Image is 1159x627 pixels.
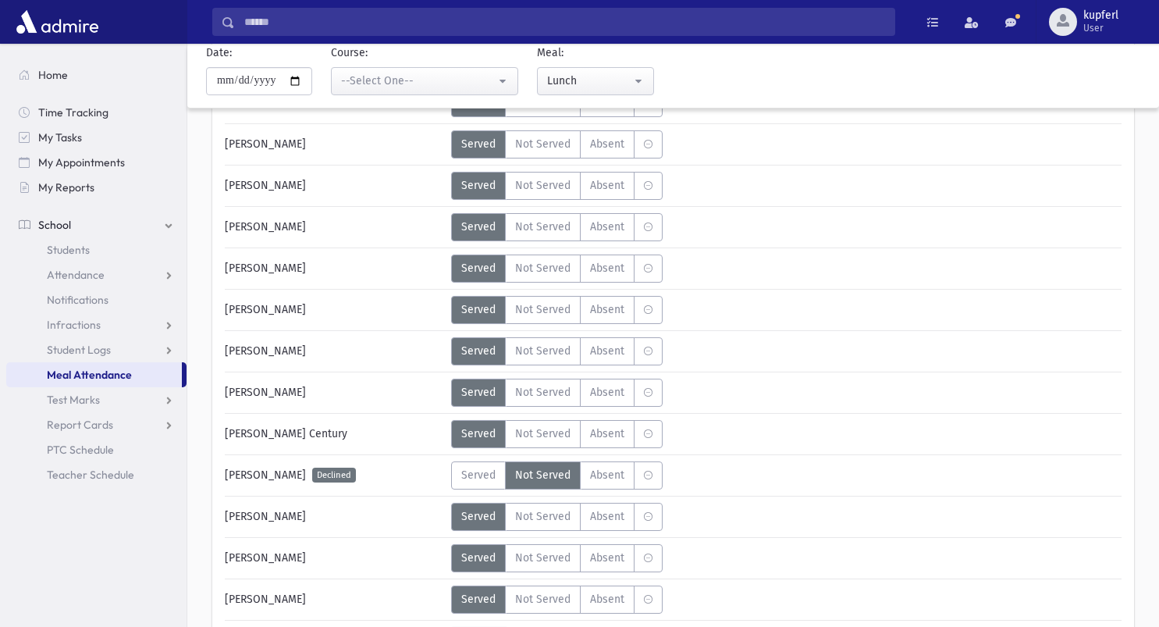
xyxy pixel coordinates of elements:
[515,301,571,318] span: Not Served
[451,172,663,200] div: MeaStatus
[451,586,663,614] div: MeaStatus
[451,544,663,572] div: MeaStatus
[451,337,663,365] div: MeaStatus
[225,591,306,607] span: [PERSON_NAME]
[6,362,182,387] a: Meal Attendance
[451,379,663,407] div: MeaStatus
[590,508,624,525] span: Absent
[47,368,132,382] span: Meal Attendance
[515,177,571,194] span: Not Served
[461,260,496,276] span: Served
[47,418,113,432] span: Report Cards
[590,219,624,235] span: Absent
[590,177,624,194] span: Absent
[461,219,496,235] span: Served
[461,343,496,359] span: Served
[590,301,624,318] span: Absent
[225,136,306,152] span: [PERSON_NAME]
[225,343,306,359] span: [PERSON_NAME]
[6,462,187,487] a: Teacher Schedule
[6,312,187,337] a: Infractions
[515,384,571,401] span: Not Served
[451,420,663,448] div: MeaStatus
[451,255,663,283] div: MeaStatus
[38,218,71,232] span: School
[47,243,90,257] span: Students
[515,260,571,276] span: Not Served
[6,125,187,150] a: My Tasks
[461,301,496,318] span: Served
[225,260,306,276] span: [PERSON_NAME]
[331,45,368,61] label: Course:
[6,262,187,287] a: Attendance
[206,45,232,61] label: Date:
[225,384,306,401] span: [PERSON_NAME]
[38,105,108,119] span: Time Tracking
[225,426,347,442] span: [PERSON_NAME] Century
[6,175,187,200] a: My Reports
[235,8,894,36] input: Search
[47,318,101,332] span: Infractions
[1083,22,1118,34] span: User
[6,150,187,175] a: My Appointments
[225,467,306,483] span: [PERSON_NAME]
[225,301,306,318] span: [PERSON_NAME]
[461,508,496,525] span: Served
[451,213,663,241] div: MeaStatus
[47,268,105,282] span: Attendance
[515,467,571,483] span: Not Served
[590,467,624,483] span: Absent
[38,155,125,169] span: My Appointments
[590,550,624,566] span: Absent
[537,67,654,95] button: Lunch
[331,67,518,95] button: --Select One--
[6,212,187,237] a: School
[38,130,82,144] span: My Tasks
[38,68,68,82] span: Home
[38,180,94,194] span: My Reports
[451,296,663,324] div: MeaStatus
[461,136,496,152] span: Served
[225,219,306,235] span: [PERSON_NAME]
[515,219,571,235] span: Not Served
[461,467,496,483] span: Served
[515,136,571,152] span: Not Served
[461,426,496,442] span: Served
[451,461,663,490] div: MeaStatus
[6,100,187,125] a: Time Tracking
[515,550,571,566] span: Not Served
[461,384,496,401] span: Served
[47,468,134,482] span: Teacher Schedule
[6,62,187,87] a: Home
[451,503,663,531] div: MeaStatus
[6,237,187,262] a: Students
[461,591,496,607] span: Served
[451,130,663,159] div: MeaStatus
[225,550,306,566] span: [PERSON_NAME]
[590,136,624,152] span: Absent
[547,73,631,89] div: Lunch
[47,343,111,357] span: Student Logs
[225,177,306,194] span: [PERSON_NAME]
[6,337,187,362] a: Student Logs
[1083,9,1118,22] span: kupferl
[6,287,187,312] a: Notifications
[590,426,624,442] span: Absent
[590,343,624,359] span: Absent
[6,387,187,412] a: Test Marks
[537,45,564,61] label: Meal:
[47,293,108,307] span: Notifications
[590,260,624,276] span: Absent
[6,412,187,437] a: Report Cards
[312,468,356,483] span: Declined
[515,508,571,525] span: Not Served
[515,343,571,359] span: Not Served
[47,443,114,457] span: PTC Schedule
[461,177,496,194] span: Served
[12,6,102,37] img: AdmirePro
[515,591,571,607] span: Not Served
[461,550,496,566] span: Served
[590,384,624,401] span: Absent
[515,426,571,442] span: Not Served
[47,393,100,407] span: Test Marks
